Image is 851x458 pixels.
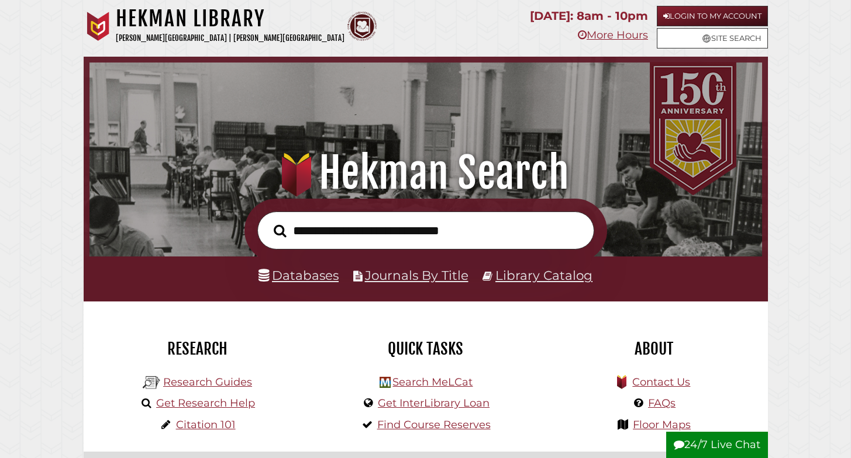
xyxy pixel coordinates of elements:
p: [PERSON_NAME][GEOGRAPHIC_DATA] | [PERSON_NAME][GEOGRAPHIC_DATA] [116,32,344,45]
h2: About [549,339,759,359]
i: Search [274,224,287,237]
h1: Hekman Search [102,147,749,199]
a: Get Research Help [156,397,255,410]
button: Search [268,221,292,240]
a: Login to My Account [657,6,768,26]
a: Search MeLCat [392,376,473,388]
a: Journals By Title [365,268,468,283]
a: FAQs [648,397,676,410]
a: Citation 101 [176,418,236,431]
img: Hekman Library Logo [380,377,391,388]
img: Calvin University [84,12,113,41]
a: Research Guides [163,376,252,388]
img: Hekman Library Logo [143,374,160,391]
a: Find Course Reserves [377,418,491,431]
img: Calvin Theological Seminary [347,12,377,41]
a: Floor Maps [633,418,691,431]
a: Library Catalog [495,268,592,283]
a: More Hours [578,29,648,41]
a: Site Search [657,28,768,48]
h2: Research [92,339,303,359]
h2: Quick Tasks [321,339,531,359]
a: Get InterLibrary Loan [378,397,490,410]
a: Databases [259,268,339,283]
h1: Hekman Library [116,6,344,32]
a: Contact Us [632,376,690,388]
p: [DATE]: 8am - 10pm [530,6,648,26]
